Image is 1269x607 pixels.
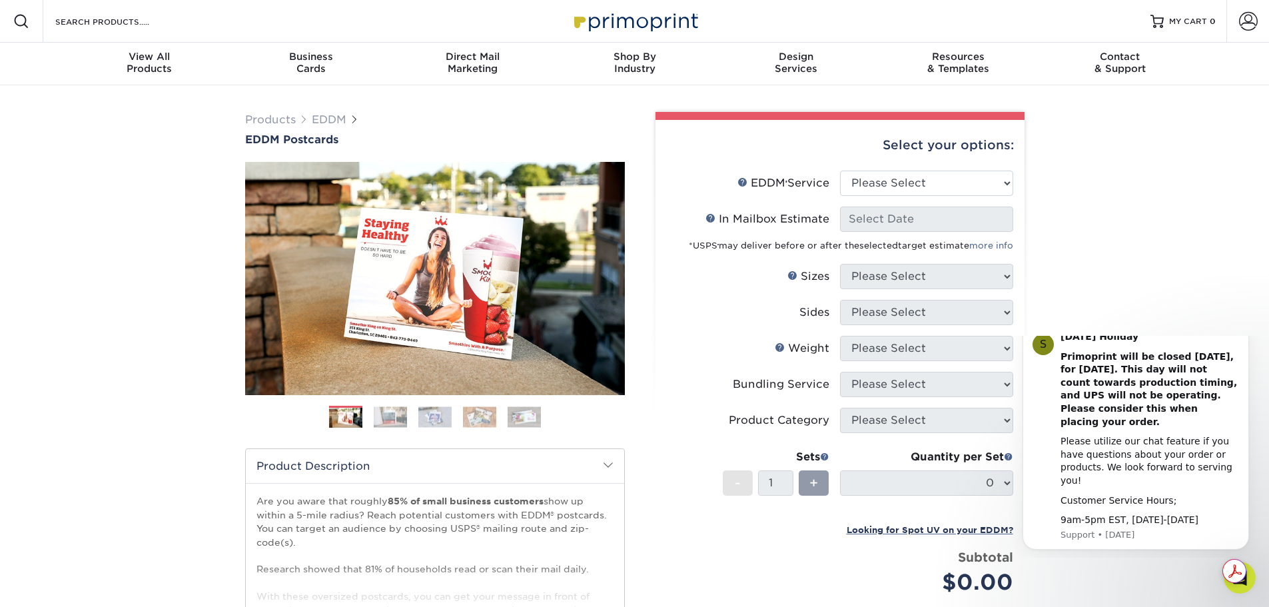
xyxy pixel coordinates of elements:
[715,51,877,75] div: Services
[737,175,829,191] div: EDDM Service
[723,449,829,465] div: Sets
[1039,43,1201,85] a: Contact& Support
[705,211,829,227] div: In Mailbox Estimate
[329,406,362,430] img: EDDM 01
[568,7,701,35] img: Primoprint
[785,180,787,185] sup: ®
[388,496,544,506] strong: 85% of small business customers
[840,207,1013,232] input: Select Date
[850,566,1013,598] div: $0.00
[859,241,898,251] span: selected
[312,113,346,126] a: EDDM
[246,449,624,483] h2: Product Description
[715,43,877,85] a: DesignServices
[847,525,1013,535] small: Looking for Spot UV on your EDDM?
[374,406,407,427] img: EDDM 02
[1210,17,1216,26] span: 0
[69,43,230,85] a: View AllProducts
[847,523,1013,536] a: Looking for Spot UV on your EDDM?
[58,178,236,191] div: 9am-5pm EST, [DATE]-[DATE]
[554,43,715,85] a: Shop ByIndustry
[554,51,715,75] div: Industry
[69,51,230,63] span: View All
[58,159,236,172] div: Customer Service Hours;
[245,133,625,146] a: EDDM Postcards
[958,550,1013,564] strong: Subtotal
[877,43,1039,85] a: Resources& Templates
[245,147,625,410] img: EDDM Postcards 01
[733,376,829,392] div: Bundling Service
[799,304,829,320] div: Sides
[787,269,829,285] div: Sizes
[418,406,452,427] img: EDDM 03
[230,51,392,63] span: Business
[58,15,234,91] b: Primoprint will be closed [DATE], for [DATE]. This day will not count towards production timing, ...
[877,51,1039,63] span: Resources
[230,43,392,85] a: BusinessCards
[717,243,719,247] sup: ®
[392,43,554,85] a: Direct MailMarketing
[1169,16,1207,27] span: MY CART
[715,51,877,63] span: Design
[689,241,1013,251] small: *USPS may deliver before or after the target estimate
[392,51,554,63] span: Direct Mail
[69,51,230,75] div: Products
[735,473,741,493] span: -
[58,193,236,205] p: Message from Support, sent 1w ago
[554,51,715,63] span: Shop By
[58,99,236,151] div: Please utilize our chat feature if you have questions about your order or products. We look forwa...
[877,51,1039,75] div: & Templates
[1039,51,1201,75] div: & Support
[1003,336,1269,558] iframe: Intercom notifications message
[809,473,818,493] span: +
[1039,51,1201,63] span: Contact
[666,120,1014,171] div: Select your options:
[245,133,338,146] span: EDDM Postcards
[245,113,296,126] a: Products
[775,340,829,356] div: Weight
[969,241,1013,251] a: more info
[463,406,496,427] img: EDDM 04
[392,51,554,75] div: Marketing
[54,13,184,29] input: SEARCH PRODUCTS.....
[840,449,1013,465] div: Quantity per Set
[230,51,392,75] div: Cards
[508,406,541,427] img: EDDM 05
[729,412,829,428] div: Product Category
